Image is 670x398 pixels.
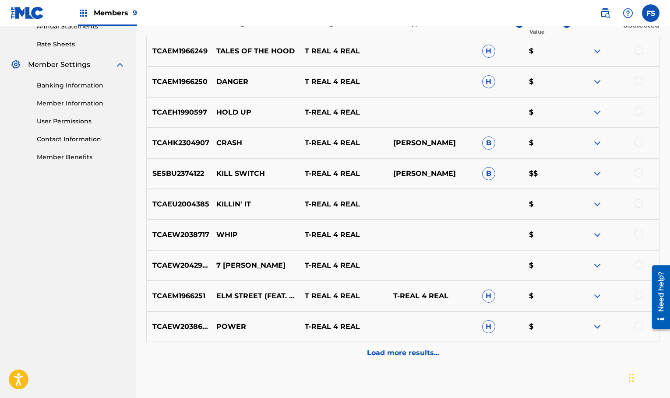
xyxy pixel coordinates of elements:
[94,8,137,18] span: Members
[211,168,299,179] p: KILL SWITCH
[37,135,125,144] a: Contact Information
[211,230,299,240] p: WHIP
[388,20,476,36] p: Writer(s)
[211,199,299,209] p: KILLIN' IT
[78,8,88,18] img: Top Rightsholders
[619,4,637,22] div: Help
[147,291,211,301] p: TCAEM1966251
[523,199,571,209] p: $
[147,321,211,332] p: TCAEW2038650
[37,40,125,49] a: Rate Sheets
[596,4,614,22] a: Public Search
[37,153,125,162] a: Member Benefits
[523,138,571,148] p: $
[482,320,495,333] span: H
[37,81,125,90] a: Banking Information
[482,20,501,36] p: Source
[523,260,571,271] p: $
[299,138,388,148] p: T-REAL 4 REAL
[299,77,388,87] p: T REAL 4 REAL
[592,260,603,271] img: expand
[592,107,603,118] img: expand
[592,77,603,87] img: expand
[523,77,571,87] p: $
[592,291,603,301] img: expand
[37,117,125,126] a: User Permissions
[523,291,571,301] p: $
[523,168,571,179] p: $$
[147,230,211,240] p: TCAEW2038717
[37,22,125,31] a: Annual Statements
[563,20,571,28] span: ?
[147,77,211,87] p: TCAEM1966250
[211,77,299,87] p: DANGER
[146,20,210,36] p: ISRC
[523,321,571,332] p: $
[211,260,299,271] p: 7 [PERSON_NAME]
[133,9,137,17] span: 9
[147,46,211,56] p: TCAEM1966249
[11,59,21,70] img: Member Settings
[299,230,388,240] p: T-REAL 4 REAL
[523,46,571,56] p: $
[482,167,495,180] span: B
[571,20,659,36] p: 0 Selected
[642,4,659,22] div: User Menu
[515,20,523,28] span: ?
[592,138,603,148] img: expand
[299,20,388,36] p: Recording Artist
[211,291,299,301] p: ELM STREET (FEAT. CARTEL FRO$T)
[211,107,299,118] p: HOLD UP
[592,46,603,56] img: expand
[388,291,476,301] p: T-REAL 4 REAL
[11,7,44,19] img: MLC Logo
[299,291,388,301] p: T REAL 4 REAL
[592,168,603,179] img: expand
[623,8,633,18] img: help
[523,107,571,118] p: $
[592,321,603,332] img: expand
[211,138,299,148] p: CRASH
[147,168,211,179] p: SE5BU2374122
[626,356,670,398] iframe: Chat Widget
[388,138,476,148] p: [PERSON_NAME]
[211,46,299,56] p: TALES OF THE HOOD
[592,230,603,240] img: expand
[299,260,388,271] p: T-REAL 4 REAL
[299,168,388,179] p: T-REAL 4 REAL
[592,199,603,209] img: expand
[299,107,388,118] p: T-REAL 4 REAL
[115,59,125,70] img: expand
[629,365,634,391] div: Drag
[299,321,388,332] p: T-REAL 4 REAL
[367,348,439,358] p: Load more results...
[210,20,299,36] p: Recording Title
[645,262,670,332] iframe: Resource Center
[147,260,211,271] p: TCAEW2042908
[529,20,563,36] p: Estimated Value
[299,199,388,209] p: T-REAL 4 REAL
[482,45,495,58] span: H
[299,46,388,56] p: T REAL 4 REAL
[482,75,495,88] span: H
[388,168,476,179] p: [PERSON_NAME]
[482,290,495,303] span: H
[523,230,571,240] p: $
[28,59,90,70] span: Member Settings
[482,136,495,150] span: B
[147,138,211,148] p: TCAHK2304907
[211,321,299,332] p: POWER
[600,8,610,18] img: search
[147,107,211,118] p: TCAEH1990597
[147,199,211,209] p: TCAEU2004385
[37,99,125,108] a: Member Information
